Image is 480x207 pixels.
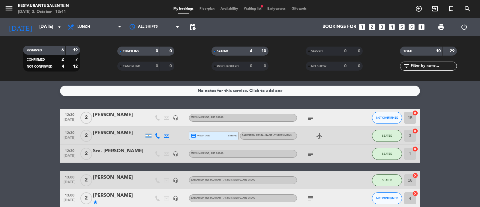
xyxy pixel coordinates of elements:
[62,191,77,198] span: 13:00
[18,9,69,15] div: [DATE] 3. October - 13:41
[123,65,140,68] span: CANCELLED
[217,7,241,11] span: Availability
[358,49,361,53] strong: 0
[189,23,196,31] span: pending_actions
[410,63,457,69] input: Filter by name...
[62,198,77,205] span: [DATE]
[382,152,392,155] span: SEATED
[382,178,392,182] span: SEATED
[307,150,314,157] i: subject
[93,174,144,181] div: [PERSON_NAME]
[228,134,237,138] span: stripe
[260,5,264,8] span: fiber_manual_record
[241,197,255,199] span: , ARS 95000
[412,128,418,134] i: cancel
[464,5,471,12] i: search
[93,147,144,155] div: Sra. [PERSON_NAME]
[412,190,418,196] i: cancel
[372,148,402,160] button: SEATED
[250,64,252,68] strong: 0
[311,50,323,53] span: SERVED
[344,64,346,68] strong: 0
[403,50,413,53] span: TOTAL
[378,23,386,31] i: looks_3
[191,197,255,199] span: SALENTEIN RESTAURANT - 7 Steps Menu
[403,62,410,70] i: filter_list
[62,111,77,118] span: 12:30
[80,192,92,204] span: 2
[209,152,223,155] span: , ARS 90000
[316,132,323,139] i: airplanemode_active
[191,133,196,139] i: credit_card
[450,49,456,53] strong: 29
[169,49,173,53] strong: 0
[93,200,98,205] i: star
[372,112,402,124] button: NOT CONFIRMED
[460,23,468,31] i: power_settings_new
[56,23,63,31] i: arrow_drop_down
[241,7,264,11] span: Waiting list
[62,129,77,136] span: 12:30
[73,48,79,52] strong: 19
[170,7,196,11] span: My bookings
[191,133,210,139] span: visa * 7630
[372,130,402,142] button: SEATED
[173,115,178,120] i: headset_mic
[4,20,36,34] i: [DATE]
[62,64,64,68] strong: 4
[80,130,92,142] span: 2
[436,49,441,53] strong: 10
[250,49,252,53] strong: 4
[388,23,396,31] i: looks_4
[156,64,158,68] strong: 0
[93,129,144,137] div: [PERSON_NAME]
[358,23,366,31] i: looks_one
[93,192,144,199] div: [PERSON_NAME]
[376,196,398,200] span: NOT CONFIRMED
[448,5,455,12] i: turned_in_not
[398,23,406,31] i: looks_5
[173,196,178,201] i: headset_mic
[453,18,475,36] div: LOG OUT
[27,65,52,68] span: NOT CONFIRMED
[264,7,289,11] span: Early-access
[61,48,64,52] strong: 6
[307,114,314,121] i: subject
[196,7,217,11] span: Floorplan
[209,116,223,119] span: , ARS 90000
[412,172,418,178] i: cancel
[344,49,346,53] strong: 0
[173,151,178,157] i: headset_mic
[93,111,144,119] div: [PERSON_NAME]
[408,23,415,31] i: looks_6
[311,65,326,68] span: NO SHOW
[61,57,64,62] strong: 2
[217,50,228,53] span: SEATED
[169,64,173,68] strong: 0
[191,152,223,155] span: Menu 4 pasos
[80,148,92,160] span: 2
[62,173,77,180] span: 13:00
[75,57,79,62] strong: 7
[415,5,422,12] i: add_circle_outline
[62,147,77,154] span: 12:30
[27,58,45,61] span: CONFIRMED
[173,178,178,183] i: headset_mic
[80,174,92,186] span: 2
[241,179,255,181] span: , ARS 95000
[382,134,392,137] span: SEATED
[412,110,418,116] i: cancel
[322,24,356,30] span: Bookings for
[73,64,79,68] strong: 12
[198,87,283,94] div: No notes for this service. Click to add one
[242,134,292,137] span: SALENTEIN RESTAURANT - 7 Steps Menu
[307,195,314,202] i: subject
[62,154,77,161] span: [DATE]
[289,7,310,11] span: Gift cards
[418,23,425,31] i: add_box
[217,65,239,68] span: RESCHEDULED
[62,180,77,187] span: [DATE]
[368,23,376,31] i: looks_two
[438,23,445,31] span: print
[261,49,267,53] strong: 10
